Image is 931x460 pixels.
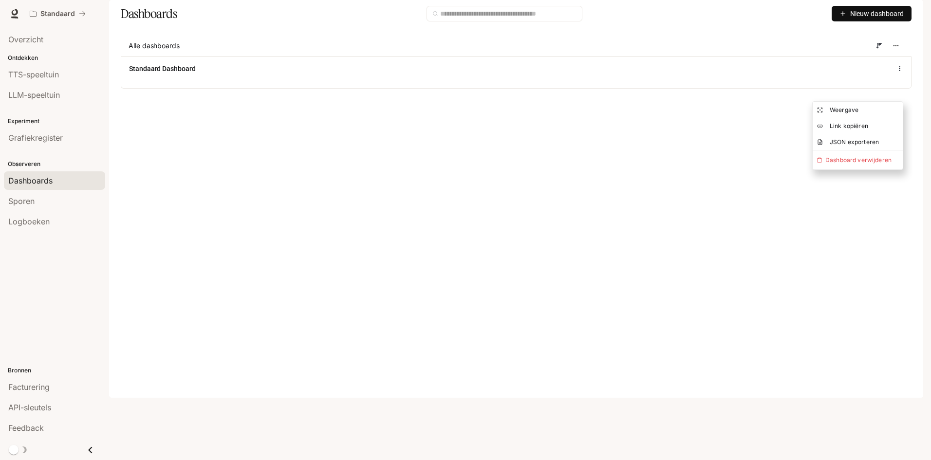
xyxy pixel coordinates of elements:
button: Link kopiëren [813,118,903,134]
span: verwijderen [817,157,822,163]
font: Standaard [40,9,75,18]
a: Standaard Dashboard [129,64,196,74]
font: Dashboards [121,6,177,21]
font: JSON exporteren [830,138,879,146]
font: Alle dashboards [129,41,180,50]
button: Weergave [813,102,903,118]
font: Link kopiëren [830,122,868,129]
button: Nieuw dashboard [832,6,912,21]
button: JSON exporteren [813,134,903,150]
font: Dashboard verwijderen [825,156,892,164]
font: Nieuw dashboard [850,10,904,18]
button: Alle werkruimten [25,4,90,23]
font: Standaard Dashboard [129,65,196,73]
font: Weergave [830,106,858,113]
